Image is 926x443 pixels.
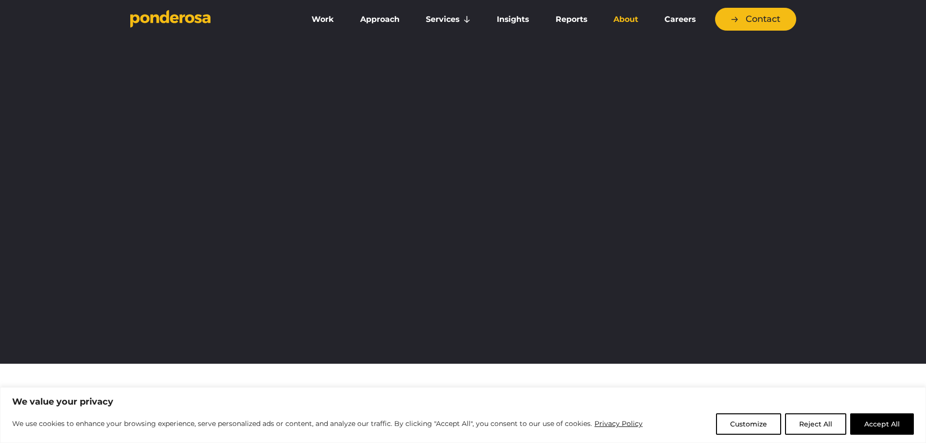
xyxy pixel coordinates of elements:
a: About [602,9,649,30]
a: Careers [653,9,707,30]
a: Insights [486,9,540,30]
button: Customize [716,413,781,435]
a: Contact [715,8,796,31]
p: We use cookies to enhance your browsing experience, serve personalized ads or content, and analyz... [12,418,643,429]
button: Reject All [785,413,846,435]
p: We value your privacy [12,396,914,408]
a: Approach [349,9,411,30]
a: Privacy Policy [594,418,643,429]
a: Services [415,9,482,30]
a: Go to homepage [130,10,286,29]
button: Accept All [850,413,914,435]
a: Work [300,9,345,30]
a: Reports [544,9,598,30]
